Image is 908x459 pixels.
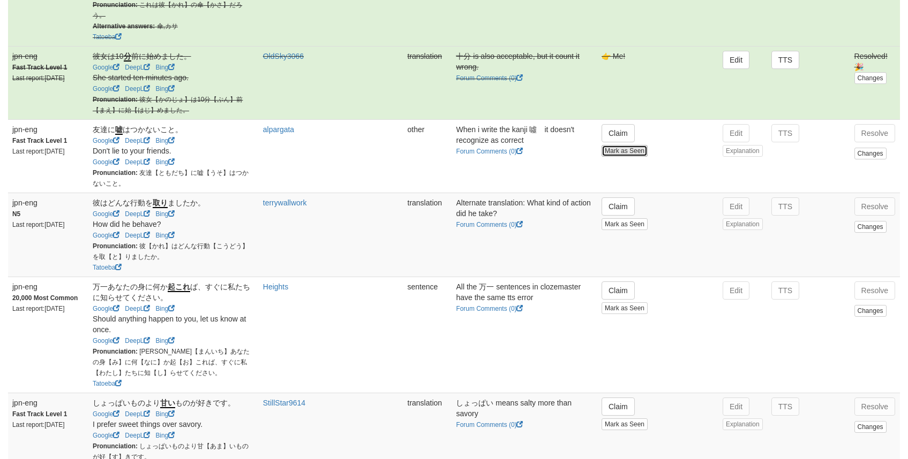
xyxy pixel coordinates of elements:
a: Heights [263,282,288,291]
a: Tatoeba [93,33,122,41]
strong: Fast Track Level 1 [12,137,67,144]
u: 取り [153,198,168,208]
small: Last report: [DATE] [12,74,65,82]
div: jpn-eng [12,281,84,292]
span: 万一あなたの身に何か ば、すぐに私たちに知らせてください。 [93,282,250,302]
button: Resolve [854,281,896,300]
button: Claim [602,397,635,416]
td: translation [403,193,452,277]
small: 彼【かれ】はどんな行動【こうどう】を取【と】りましたか。 [93,242,249,261]
strong: Alternative answers: [93,22,155,30]
td: 十分 is also acceptable, but it count it wrong. [452,46,597,119]
a: Google [93,410,119,418]
a: Bing [155,158,175,166]
a: Forum Comments (0) [456,74,523,82]
span: 友達に はつかないこと。 [93,125,183,135]
button: Mark as Seen [602,218,648,230]
small: 傘,カサ [93,22,178,30]
strong: Fast Track Level 1 [12,64,67,71]
a: Bing [155,137,175,144]
div: 👉 Me! [602,51,714,62]
strong: Pronunciation: [93,1,138,9]
td: When i write the kanji 噓 it doesn't recognize as correct [452,119,597,193]
div: jpn-eng [12,51,84,62]
a: DeepL [125,232,150,239]
a: OldSky3066 [263,52,304,60]
a: DeepL [125,210,150,218]
a: Bing [155,410,175,418]
strong: N5 [12,210,20,218]
button: Claim [602,281,635,300]
a: DeepL [125,85,150,93]
small: 友達【ともだち】に嘘【うそ】はつかないこと。 [93,169,249,187]
a: DeepL [125,337,150,345]
a: Tatoeba [93,380,122,387]
a: DeepL [125,137,150,144]
div: Don't lie to your friends. [93,146,254,156]
div: jpn-eng [12,397,84,408]
button: Changes [854,305,887,317]
strong: 20,000 Most Common [12,294,78,302]
strong: Pronunciation: [93,242,138,250]
button: Edit [723,124,749,142]
a: terrywallwork [263,198,307,207]
td: Alternate translation: What kind of action did he take? [452,193,597,277]
button: Claim [602,197,635,216]
td: translation [403,46,452,119]
small: Last report: [DATE] [12,148,65,155]
button: Explanation [723,218,763,230]
button: Resolve [854,397,896,416]
a: Tatoeba [93,264,122,271]
a: DeepL [125,410,150,418]
button: Mark as Seen [602,302,648,314]
a: Google [93,64,119,71]
button: TTS [771,281,799,300]
strong: Pronunciation: [93,348,138,355]
u: 起これ [168,282,190,292]
a: DeepL [125,305,150,312]
strong: Pronunciation: [93,169,138,177]
button: Mark as Seen [602,418,648,430]
a: Forum Comments (0) [456,421,523,429]
a: Forum Comments (0) [456,221,523,228]
td: other [403,119,452,193]
small: これは彼【かれ】の傘【かさ】だろう。 [93,1,242,19]
a: Google [93,137,119,144]
small: 彼女【かのじょ】は10分【ぷん】前【まえ】に始【はじ】めました。 [93,96,243,114]
span: しょっぱいものより ものが好きです。 [93,399,235,408]
a: Bing [155,305,175,312]
div: She started ten minutes ago. [93,72,254,83]
div: How did he behave? [93,219,254,230]
strong: Pronunciation: [93,442,138,450]
a: Google [93,85,119,93]
strong: Pronunciation: [93,96,138,103]
button: TTS [771,124,799,142]
a: Bing [155,337,175,345]
u: 甘い [160,399,175,408]
a: Google [93,232,119,239]
td: All the 万一 sentences in clozemaster have the same tts error [452,277,597,393]
a: DeepL [125,432,150,439]
a: Bing [155,64,175,71]
a: Google [93,210,119,218]
a: Bing [155,210,175,218]
u: 嘘 [115,125,123,135]
button: Changes [854,221,887,233]
button: Changes [854,72,887,84]
strong: Fast Track Level 1 [12,410,67,418]
button: Edit [723,397,749,416]
a: StillStar9614 [263,399,305,407]
a: Google [93,432,119,439]
span: 彼女は10 前に始めました。 [93,52,191,62]
button: Claim [602,124,635,142]
a: Bing [155,85,175,93]
a: Google [93,305,119,312]
div: I prefer sweet things over savory. [93,419,254,430]
button: TTS [771,197,799,216]
button: Changes [854,421,887,433]
a: Bing [155,432,175,439]
a: Bing [155,232,175,239]
button: Resolve [854,124,896,142]
a: Forum Comments (0) [456,148,523,155]
a: DeepL [125,64,150,71]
